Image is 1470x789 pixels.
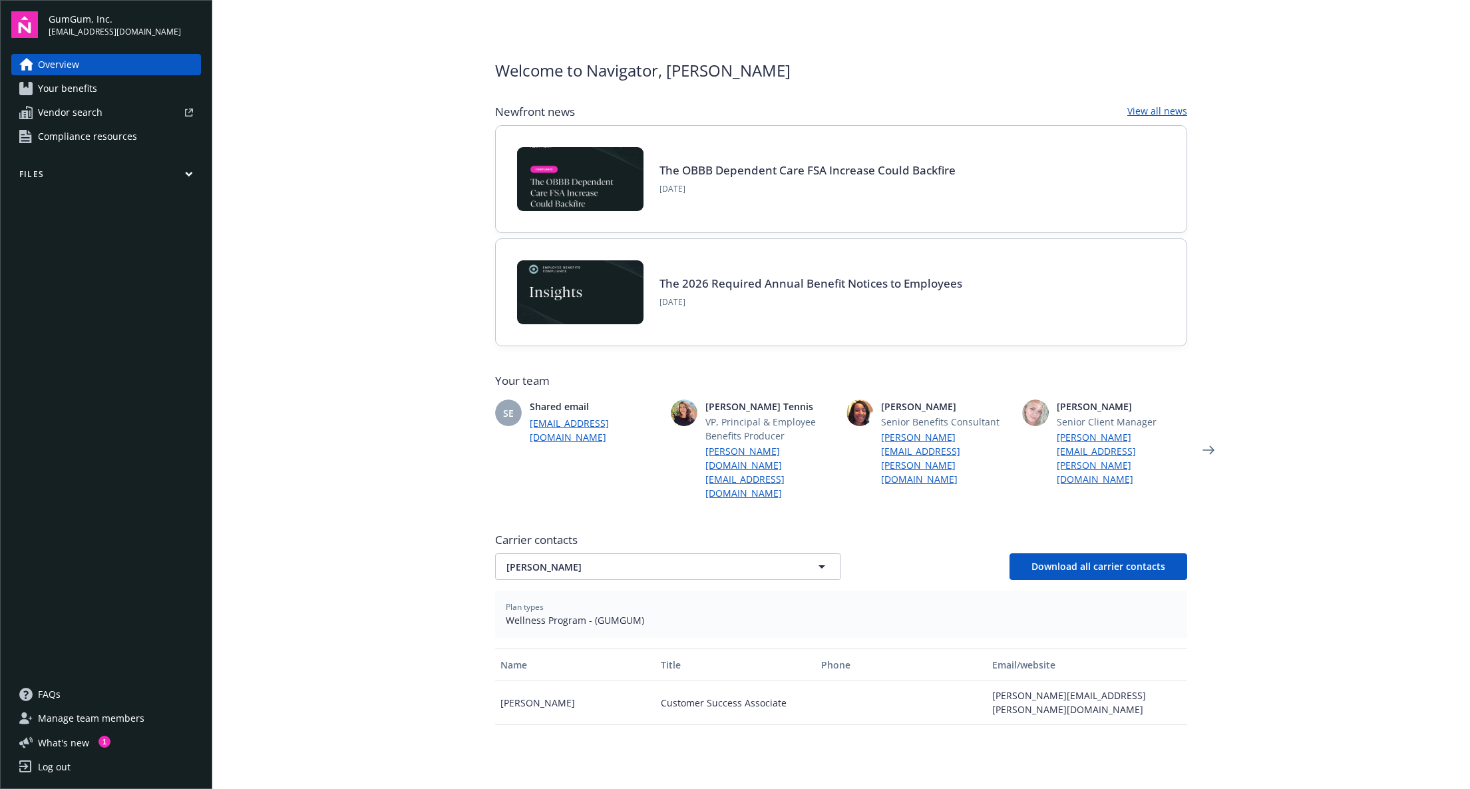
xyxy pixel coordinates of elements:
span: Manage team members [38,708,144,729]
span: [PERSON_NAME] [1057,399,1187,413]
a: [PERSON_NAME][EMAIL_ADDRESS][PERSON_NAME][DOMAIN_NAME] [881,430,1011,486]
span: [PERSON_NAME] Tennis [705,399,836,413]
span: [EMAIL_ADDRESS][DOMAIN_NAME] [49,26,181,38]
img: navigator-logo.svg [11,11,38,38]
a: View all news [1127,104,1187,120]
button: GumGum, Inc.[EMAIL_ADDRESS][DOMAIN_NAME] [49,11,201,38]
a: The 2026 Required Annual Benefit Notices to Employees [659,276,962,291]
img: Card Image - EB Compliance Insights.png [517,260,643,324]
span: Overview [38,54,79,75]
div: [PERSON_NAME] [495,680,655,725]
a: Next [1198,439,1219,461]
span: FAQs [38,684,61,705]
span: [DATE] [659,296,962,308]
div: [PERSON_NAME][EMAIL_ADDRESS][PERSON_NAME][DOMAIN_NAME] [987,680,1187,725]
a: Previous [463,439,484,461]
span: [DATE] [659,183,956,195]
span: VP, Principal & Employee Benefits Producer [705,415,836,443]
span: Wellness Program - (GUMGUM) [506,613,1177,627]
button: Files [11,168,201,185]
span: Plan types [506,601,1177,613]
img: photo [1022,399,1049,426]
div: Phone [821,658,981,672]
a: FAQs [11,684,201,705]
div: Customer Success Associate [655,680,816,725]
img: BLOG-Card Image - Compliance - OBBB Dep Care FSA - 08-01-25.jpg [517,147,643,211]
a: Overview [11,54,201,75]
span: What ' s new [38,736,89,750]
button: Phone [816,649,986,680]
button: What's new1 [11,736,110,750]
button: Download all carrier contacts [1010,553,1187,580]
span: GumGum, Inc. [49,12,181,26]
a: The OBBB Dependent Care FSA Increase Could Backfire [659,162,956,178]
button: Email/website [987,649,1187,680]
span: Your team [495,373,1187,389]
a: [PERSON_NAME][EMAIL_ADDRESS][PERSON_NAME][DOMAIN_NAME] [1057,430,1187,486]
span: Vendor search [38,102,102,123]
span: Carrier contacts [495,532,1187,548]
span: Senior Benefits Consultant [881,415,1011,429]
button: Title [655,649,816,680]
div: Title [661,658,811,672]
a: [EMAIL_ADDRESS][DOMAIN_NAME] [530,416,660,444]
a: Vendor search [11,102,201,123]
div: 1 [98,736,110,748]
button: [PERSON_NAME] [495,553,841,580]
a: Compliance resources [11,126,201,147]
div: Email/website [992,658,1182,672]
span: Welcome to Navigator , [PERSON_NAME] [495,59,791,83]
span: [PERSON_NAME] [506,560,783,574]
span: Newfront news [495,104,575,120]
a: Your benefits [11,78,201,99]
div: Log out [38,756,71,778]
span: Download all carrier contacts [1031,560,1165,573]
a: Manage team members [11,708,201,729]
span: Shared email [530,399,660,413]
span: [PERSON_NAME] [881,399,1011,413]
button: Name [495,649,655,680]
span: Your benefits [38,78,97,99]
img: photo [846,399,873,426]
span: Compliance resources [38,126,137,147]
span: Senior Client Manager [1057,415,1187,429]
a: [PERSON_NAME][DOMAIN_NAME][EMAIL_ADDRESS][DOMAIN_NAME] [705,444,836,500]
img: photo [671,399,697,426]
span: SE [503,406,514,420]
div: Name [500,658,650,672]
